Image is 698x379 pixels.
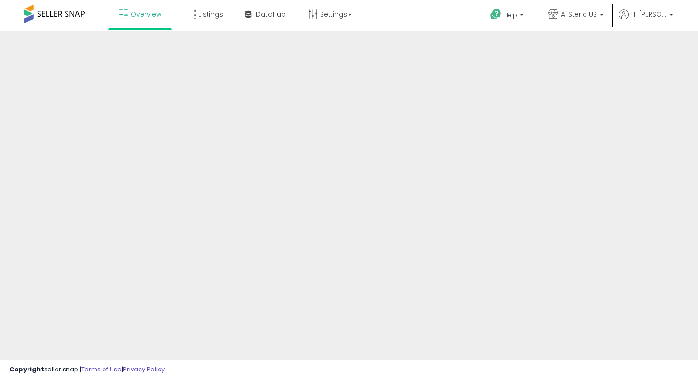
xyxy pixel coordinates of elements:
[123,365,165,374] a: Privacy Policy
[81,365,122,374] a: Terms of Use
[561,9,597,19] span: A-Steric US
[9,365,44,374] strong: Copyright
[490,9,502,20] i: Get Help
[9,365,165,374] div: seller snap | |
[504,11,517,19] span: Help
[131,9,161,19] span: Overview
[483,1,533,31] a: Help
[619,9,673,31] a: Hi [PERSON_NAME]
[631,9,667,19] span: Hi [PERSON_NAME]
[198,9,223,19] span: Listings
[256,9,286,19] span: DataHub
